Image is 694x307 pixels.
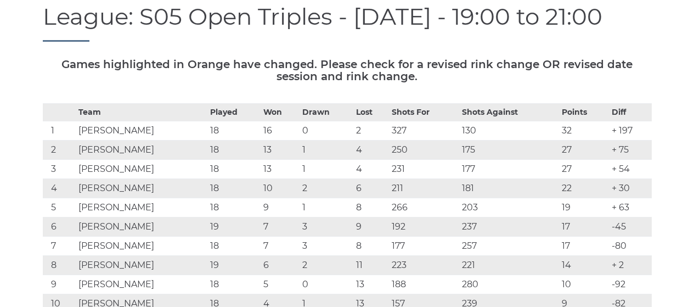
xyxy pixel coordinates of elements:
[43,141,76,160] td: 2
[207,198,261,217] td: 18
[609,256,652,275] td: + 2
[207,104,261,121] th: Played
[389,141,459,160] td: 250
[43,4,652,42] h1: League: S05 Open Triples - [DATE] - 19:00 to 21:00
[389,104,459,121] th: Shots For
[389,256,459,275] td: 223
[353,121,389,141] td: 2
[207,179,261,198] td: 18
[300,160,353,179] td: 1
[43,58,652,82] h5: Games highlighted in Orange have changed. Please check for a revised rink change OR revised date ...
[76,104,207,121] th: Team
[609,104,652,121] th: Diff
[261,256,300,275] td: 6
[76,275,207,294] td: [PERSON_NAME]
[207,160,261,179] td: 18
[609,160,652,179] td: + 54
[261,104,300,121] th: Won
[609,121,652,141] td: + 197
[459,160,559,179] td: 177
[609,141,652,160] td: + 75
[76,237,207,256] td: [PERSON_NAME]
[76,198,207,217] td: [PERSON_NAME]
[43,256,76,275] td: 8
[76,160,207,179] td: [PERSON_NAME]
[353,217,389,237] td: 9
[459,104,559,121] th: Shots Against
[300,179,353,198] td: 2
[207,121,261,141] td: 18
[459,217,559,237] td: 237
[459,198,559,217] td: 203
[353,275,389,294] td: 13
[261,275,300,294] td: 5
[459,179,559,198] td: 181
[43,121,76,141] td: 1
[300,198,353,217] td: 1
[389,121,459,141] td: 327
[300,256,353,275] td: 2
[207,141,261,160] td: 18
[300,237,353,256] td: 3
[559,217,609,237] td: 17
[559,160,609,179] td: 27
[559,237,609,256] td: 17
[459,141,559,160] td: 175
[43,198,76,217] td: 5
[609,179,652,198] td: + 30
[43,237,76,256] td: 7
[261,237,300,256] td: 7
[261,160,300,179] td: 13
[261,141,300,160] td: 13
[300,275,353,294] td: 0
[353,198,389,217] td: 8
[261,217,300,237] td: 7
[609,198,652,217] td: + 63
[389,198,459,217] td: 266
[207,256,261,275] td: 19
[559,141,609,160] td: 27
[300,141,353,160] td: 1
[300,121,353,141] td: 0
[207,237,261,256] td: 18
[609,275,652,294] td: -92
[609,217,652,237] td: -45
[261,198,300,217] td: 9
[76,179,207,198] td: [PERSON_NAME]
[353,256,389,275] td: 11
[389,275,459,294] td: 188
[261,121,300,141] td: 16
[353,160,389,179] td: 4
[459,237,559,256] td: 257
[389,217,459,237] td: 192
[207,217,261,237] td: 19
[609,237,652,256] td: -80
[207,275,261,294] td: 18
[559,179,609,198] td: 22
[353,141,389,160] td: 4
[43,217,76,237] td: 6
[559,121,609,141] td: 32
[389,237,459,256] td: 177
[389,179,459,198] td: 211
[353,179,389,198] td: 6
[300,217,353,237] td: 3
[559,104,609,121] th: Points
[43,179,76,198] td: 4
[559,256,609,275] td: 14
[459,275,559,294] td: 280
[76,141,207,160] td: [PERSON_NAME]
[459,121,559,141] td: 130
[389,160,459,179] td: 231
[261,179,300,198] td: 10
[459,256,559,275] td: 221
[43,275,76,294] td: 9
[300,104,353,121] th: Drawn
[76,256,207,275] td: [PERSON_NAME]
[76,121,207,141] td: [PERSON_NAME]
[559,275,609,294] td: 10
[353,237,389,256] td: 8
[76,217,207,237] td: [PERSON_NAME]
[43,160,76,179] td: 3
[353,104,389,121] th: Lost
